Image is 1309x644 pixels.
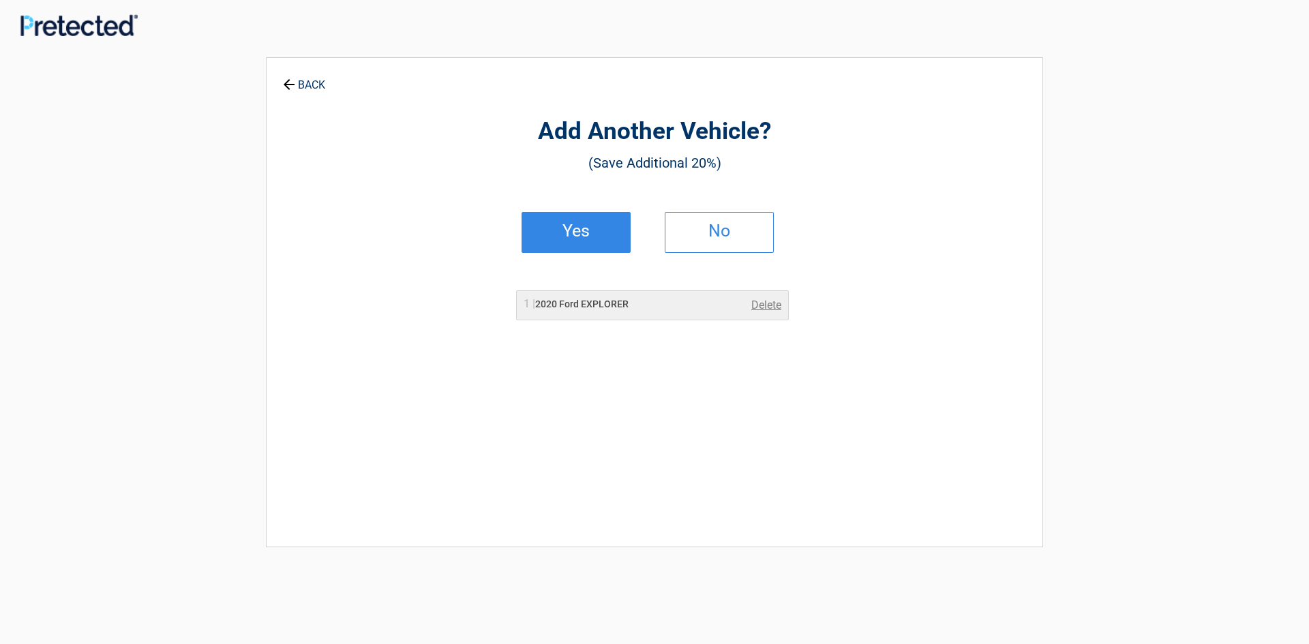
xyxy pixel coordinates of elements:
[342,116,967,148] h2: Add Another Vehicle?
[280,67,328,91] a: BACK
[20,14,138,35] img: Main Logo
[679,226,759,236] h2: No
[524,297,535,310] span: 1 |
[751,297,781,313] a: Delete
[342,151,967,174] h3: (Save Additional 20%)
[536,226,616,236] h2: Yes
[524,297,629,311] h2: 2020 Ford EXPLORER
